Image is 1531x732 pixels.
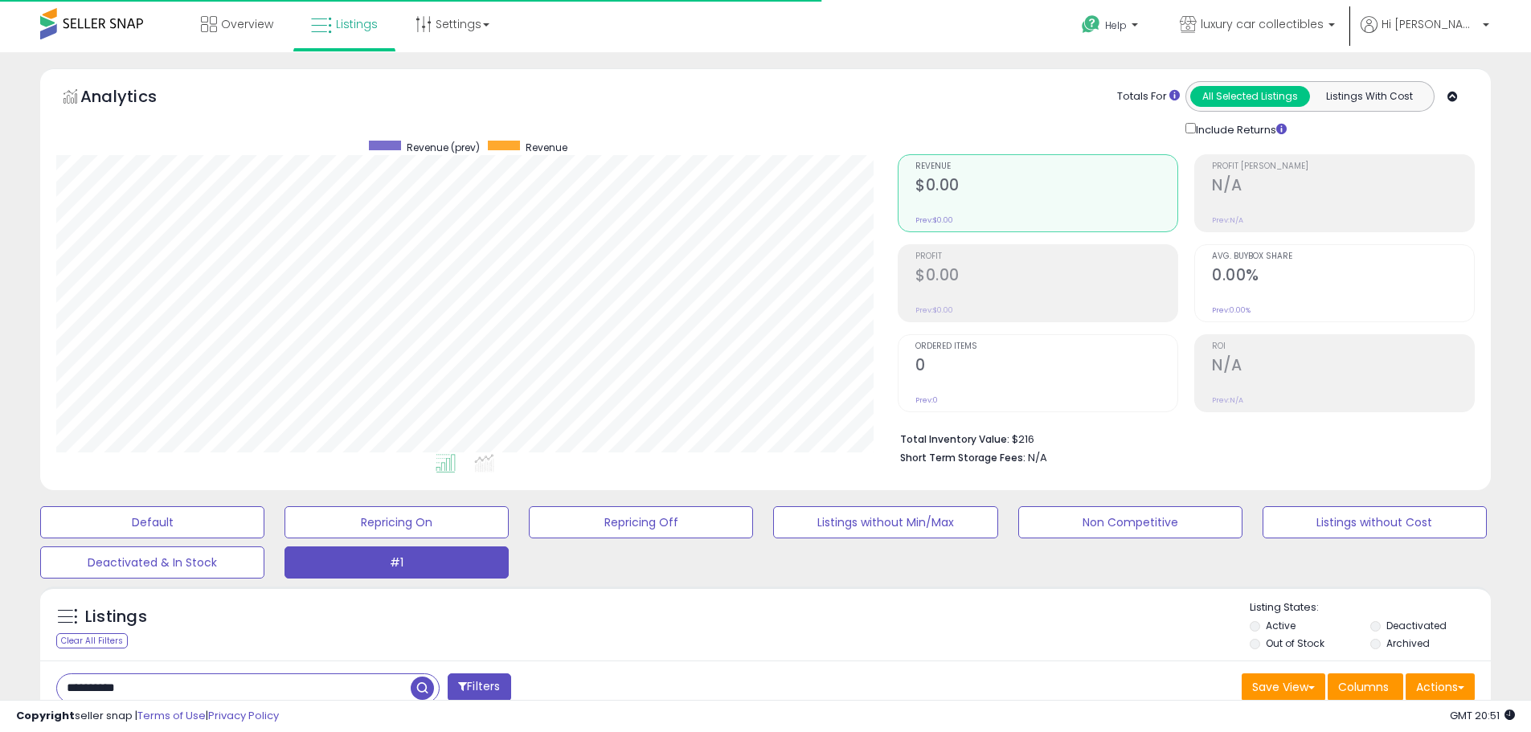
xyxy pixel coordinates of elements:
span: ROI [1212,342,1474,351]
button: All Selected Listings [1190,86,1310,107]
span: 2025-08-14 20:51 GMT [1450,708,1515,723]
a: Privacy Policy [208,708,279,723]
span: Revenue (prev) [407,141,480,154]
span: Columns [1338,679,1389,695]
button: Repricing Off [529,506,753,538]
button: Default [40,506,264,538]
i: Get Help [1081,14,1101,35]
label: Active [1266,619,1296,632]
label: Deactivated [1386,619,1447,632]
div: Clear All Filters [56,633,128,648]
span: Hi [PERSON_NAME] [1382,16,1478,32]
h2: N/A [1212,356,1474,378]
span: Ordered Items [915,342,1177,351]
span: Overview [221,16,273,32]
h2: 0.00% [1212,266,1474,288]
small: Prev: $0.00 [915,215,953,225]
button: Save View [1242,673,1325,701]
button: Listings without Min/Max [773,506,997,538]
span: Profit [PERSON_NAME] [1212,162,1474,171]
b: Total Inventory Value: [900,432,1009,446]
button: Deactivated & In Stock [40,546,264,579]
small: Prev: N/A [1212,395,1243,405]
h5: Analytics [80,85,188,112]
span: Avg. Buybox Share [1212,252,1474,261]
p: Listing States: [1250,600,1491,615]
a: Terms of Use [137,708,206,723]
small: Prev: 0.00% [1212,305,1251,315]
div: Include Returns [1173,120,1306,138]
span: Help [1105,18,1127,32]
button: Filters [448,673,510,701]
a: Hi [PERSON_NAME] [1361,16,1489,52]
a: Help [1069,2,1154,52]
div: seller snap | | [16,709,279,724]
span: Profit [915,252,1177,261]
span: Listings [336,16,378,32]
strong: Copyright [16,708,75,723]
button: Actions [1406,673,1475,701]
label: Out of Stock [1266,636,1324,650]
small: Prev: 0 [915,395,938,405]
h2: N/A [1212,176,1474,198]
button: Listings without Cost [1263,506,1487,538]
h2: $0.00 [915,176,1177,198]
small: Prev: N/A [1212,215,1243,225]
span: Revenue [915,162,1177,171]
li: $216 [900,428,1463,448]
button: Columns [1328,673,1403,701]
span: Revenue [526,141,567,154]
h2: 0 [915,356,1177,378]
button: Listings With Cost [1309,86,1429,107]
span: N/A [1028,450,1047,465]
b: Short Term Storage Fees: [900,451,1025,464]
button: #1 [285,546,509,579]
button: Non Competitive [1018,506,1242,538]
button: Repricing On [285,506,509,538]
small: Prev: $0.00 [915,305,953,315]
label: Archived [1386,636,1430,650]
h2: $0.00 [915,266,1177,288]
div: Totals For [1117,89,1180,104]
h5: Listings [85,606,147,628]
span: luxury car collectibles [1201,16,1324,32]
